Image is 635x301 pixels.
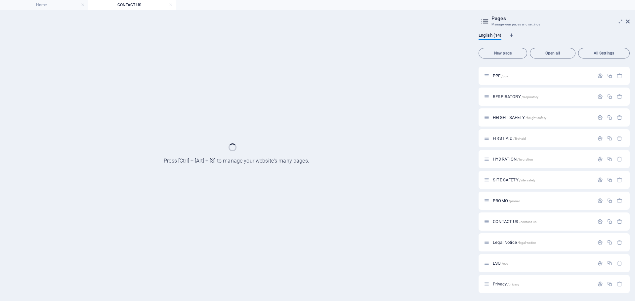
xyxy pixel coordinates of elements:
h3: Manage your pages and settings [491,21,616,27]
div: Settings [597,260,603,266]
button: All Settings [578,48,630,58]
div: Privacy/privacy [491,282,594,286]
span: Click to open page [493,136,526,141]
div: Settings [597,219,603,224]
span: /promo [509,199,520,203]
div: Settings [597,156,603,162]
div: Legal Notice/legal-notice [491,240,594,245]
div: Settings [597,177,603,183]
div: Duplicate [607,177,613,183]
div: Duplicate [607,115,613,120]
div: Settings [597,73,603,79]
div: RESPIRATORY/respiratory [491,94,594,99]
span: All Settings [581,51,627,55]
div: Settings [597,115,603,120]
span: /ppe [501,74,509,78]
span: /height-safety [526,116,546,120]
div: HYDRATION/hydration [491,157,594,161]
div: Remove [617,135,622,141]
div: Duplicate [607,94,613,99]
div: Remove [617,240,622,245]
span: Legal Notice [493,240,536,245]
span: Click to open page [493,177,535,182]
span: /first-aid [513,137,526,140]
span: Click to open page [493,198,520,203]
div: Remove [617,73,622,79]
div: Remove [617,260,622,266]
div: Duplicate [607,219,613,224]
div: FIRST AID/first-aid [491,136,594,140]
div: Duplicate [607,156,613,162]
span: English (14) [479,31,501,41]
div: Settings [597,240,603,245]
div: ESG/esg [491,261,594,265]
div: Duplicate [607,240,613,245]
span: /respiratory [522,95,539,99]
span: /privacy [507,282,519,286]
span: /site-safety [519,178,536,182]
span: Click to open page [493,115,546,120]
span: CONTACT US [493,219,536,224]
div: Remove [617,115,622,120]
span: /legal-notice [518,241,536,245]
div: Settings [597,198,603,204]
div: Remove [617,177,622,183]
div: HEIGHT SAFETY/height-safety [491,115,594,120]
span: Click to open page [493,261,508,266]
div: Duplicate [607,73,613,79]
div: Settings [597,281,603,287]
div: CONTACT US/contact-us [491,219,594,224]
span: Click to open page [493,94,538,99]
div: Duplicate [607,135,613,141]
span: /contact-us [519,220,537,224]
div: SITE SAFETY/site-safety [491,178,594,182]
div: PROMO/promo [491,199,594,203]
div: Duplicate [607,198,613,204]
div: Remove [617,281,622,287]
div: Language Tabs [479,33,630,45]
div: Remove [617,219,622,224]
button: New page [479,48,527,58]
h4: CONTACT US [88,1,176,9]
span: /hydration [517,158,533,161]
span: Open all [533,51,572,55]
div: Duplicate [607,281,613,287]
span: Click to open page [493,73,508,78]
span: /esg [502,262,509,265]
div: PPE/ppe [491,74,594,78]
div: Settings [597,135,603,141]
div: Duplicate [607,260,613,266]
h2: Pages [491,16,630,21]
span: Click to open page [493,157,533,162]
span: New page [482,51,524,55]
span: Click to open page [493,282,519,286]
div: Remove [617,156,622,162]
button: Open all [530,48,575,58]
div: Remove [617,198,622,204]
div: Settings [597,94,603,99]
div: Remove [617,94,622,99]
